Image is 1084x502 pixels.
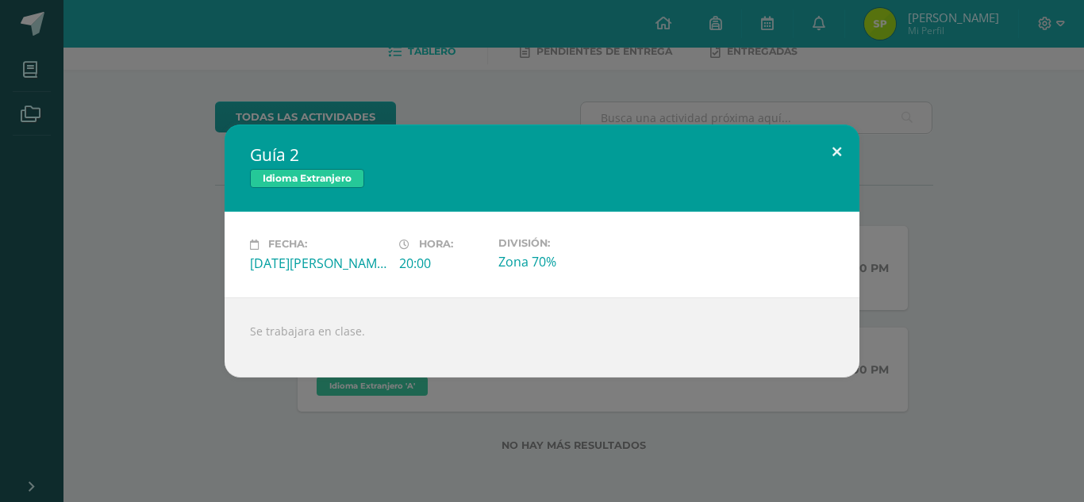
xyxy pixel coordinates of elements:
[814,125,859,178] button: Close (Esc)
[399,255,486,272] div: 20:00
[419,239,453,251] span: Hora:
[498,237,635,249] label: División:
[268,239,307,251] span: Fecha:
[250,169,364,188] span: Idioma Extranjero
[250,144,834,166] h2: Guía 2
[225,297,859,377] div: Se trabajara en clase.
[498,253,635,270] div: Zona 70%
[250,255,386,272] div: [DATE][PERSON_NAME]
